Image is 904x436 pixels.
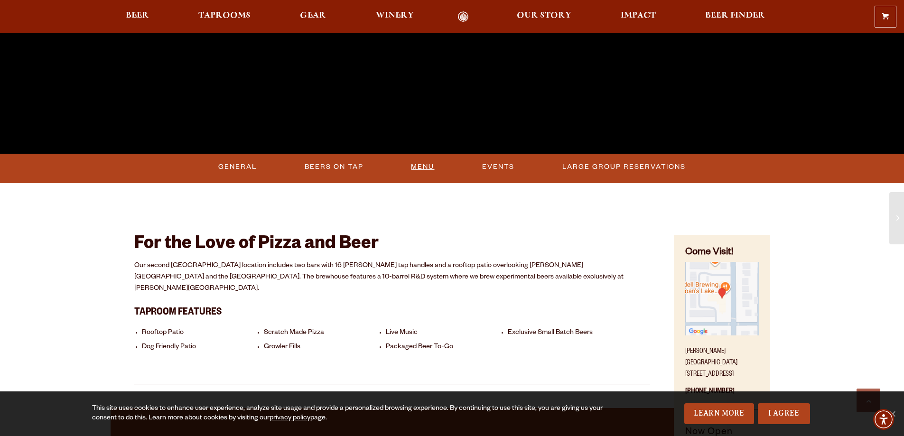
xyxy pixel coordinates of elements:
a: General [214,156,261,178]
a: Find on Google Maps (opens in a new window) [685,331,758,338]
p: [PHONE_NUMBER] [685,380,758,409]
div: This site uses cookies to enhance user experience, analyze site usage and provide a personalized ... [92,404,606,423]
span: Beer Finder [705,12,765,19]
a: Learn More [684,403,754,424]
li: Packaged Beer To-Go [386,343,503,352]
span: Impact [621,12,656,19]
li: Exclusive Small Batch Beers [508,329,625,338]
li: Live Music [386,329,503,338]
span: Winery [376,12,414,19]
a: Events [478,156,518,178]
a: Menu [407,156,438,178]
a: Winery [370,11,420,22]
li: Rooftop Patio [142,329,259,338]
h4: Come Visit! [685,246,758,260]
span: Our Story [517,12,571,19]
a: Taprooms [192,11,257,22]
a: Beer Finder [699,11,771,22]
a: Large Group Reservations [559,156,690,178]
a: Beer [120,11,155,22]
a: Our Story [511,11,578,22]
span: Beer [126,12,149,19]
p: [PERSON_NAME][GEOGRAPHIC_DATA] [STREET_ADDRESS] [685,341,758,380]
a: Impact [615,11,662,22]
a: I Agree [758,403,810,424]
li: Growler Fills [264,343,381,352]
h2: For the Love of Pizza and Beer [134,235,651,256]
span: Taprooms [198,12,251,19]
a: Odell Home [446,11,481,22]
a: privacy policy [270,415,310,422]
div: Accessibility Menu [873,409,894,430]
span: Gear [300,12,326,19]
a: Beers On Tap [301,156,367,178]
a: Gear [294,11,332,22]
h3: Taproom Features [134,301,651,321]
p: Our second [GEOGRAPHIC_DATA] location includes two bars with 16 [PERSON_NAME] tap handles and a r... [134,260,651,295]
img: Small thumbnail of location on map [685,262,758,335]
li: Scratch Made Pizza [264,329,381,338]
li: Dog Friendly Patio [142,343,259,352]
a: Scroll to top [857,389,880,412]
